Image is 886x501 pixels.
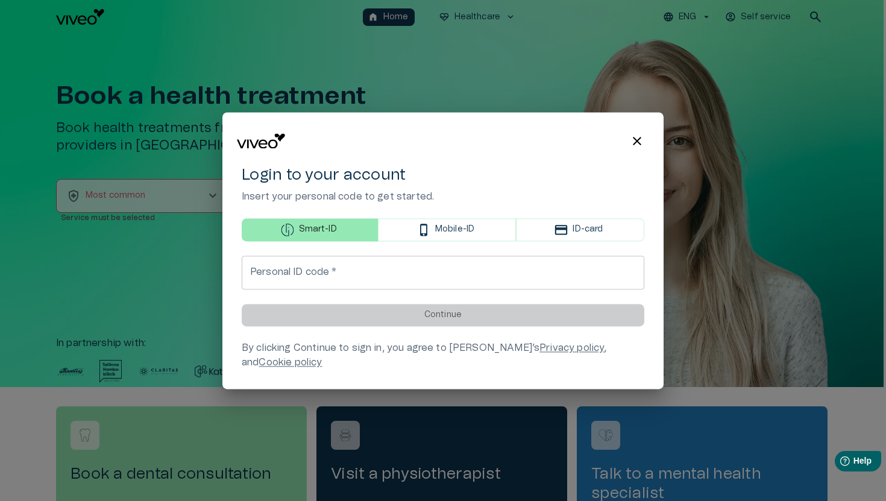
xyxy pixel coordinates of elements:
[242,189,644,204] p: Insert your personal code to get started.
[435,224,474,236] p: Mobile-ID
[259,358,322,367] a: Cookie policy
[625,129,649,153] button: Close login modal
[299,224,337,236] p: Smart-ID
[242,218,378,241] button: Smart-ID
[516,218,644,241] button: ID-card
[242,165,644,184] h4: Login to your account
[573,224,603,236] p: ID-card
[539,343,604,353] a: Privacy policy
[792,446,886,480] iframe: Help widget launcher
[378,218,515,241] button: Mobile-ID
[630,134,644,148] span: close
[242,341,644,370] div: By clicking Continue to sign in, you agree to [PERSON_NAME]’s , and
[237,133,285,149] img: Viveo logo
